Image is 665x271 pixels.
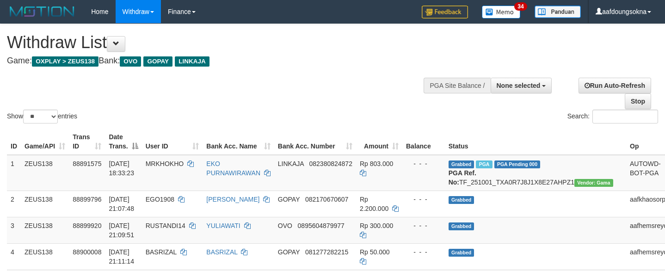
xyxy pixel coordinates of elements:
[21,217,69,243] td: ZEUS138
[109,248,134,265] span: [DATE] 21:11:14
[206,196,259,203] a: [PERSON_NAME]
[491,78,552,93] button: None selected
[278,222,292,229] span: OVO
[422,6,468,18] img: Feedback.jpg
[449,160,474,168] span: Grabbed
[402,129,445,155] th: Balance
[592,110,658,123] input: Search:
[309,160,352,167] span: Copy 082380824872 to clipboard
[203,129,274,155] th: Bank Acc. Name: activate to sort column ascending
[406,247,441,257] div: - - -
[449,222,474,230] span: Grabbed
[7,33,434,52] h1: Withdraw List
[21,129,69,155] th: Game/API: activate to sort column ascending
[23,110,58,123] select: Showentries
[476,160,492,168] span: Marked by aafpengsreynich
[305,196,348,203] span: Copy 082170670607 to clipboard
[146,248,177,256] span: BASRIZAL
[7,56,434,66] h4: Game: Bank:
[73,160,101,167] span: 88891575
[146,222,185,229] span: RUSTANDI14
[445,155,626,191] td: TF_251001_TXA0R7J8J1X8E27AHPZ1
[7,129,21,155] th: ID
[449,249,474,257] span: Grabbed
[105,129,142,155] th: Date Trans.: activate to sort column descending
[206,222,240,229] a: YULIAWATI
[360,222,393,229] span: Rp 300.000
[32,56,99,67] span: OXPLAY > ZEUS138
[21,191,69,217] td: ZEUS138
[449,169,476,186] b: PGA Ref. No:
[21,155,69,191] td: ZEUS138
[482,6,521,18] img: Button%20Memo.svg
[406,159,441,168] div: - - -
[109,160,134,177] span: [DATE] 18:33:23
[278,160,304,167] span: LINKAJA
[146,196,174,203] span: EGO1908
[356,129,402,155] th: Amount: activate to sort column ascending
[494,160,541,168] span: PGA Pending
[278,248,300,256] span: GOPAY
[567,110,658,123] label: Search:
[146,160,184,167] span: MRKHOKHO
[21,243,69,270] td: ZEUS138
[7,191,21,217] td: 2
[206,248,237,256] a: BASRIZAL
[109,196,134,212] span: [DATE] 21:07:48
[579,78,651,93] a: Run Auto-Refresh
[7,110,77,123] label: Show entries
[406,221,441,230] div: - - -
[143,56,172,67] span: GOPAY
[73,196,101,203] span: 88899796
[274,129,356,155] th: Bank Acc. Number: activate to sort column ascending
[7,5,77,18] img: MOTION_logo.png
[360,248,390,256] span: Rp 50.000
[278,196,300,203] span: GOPAY
[73,248,101,256] span: 88900008
[574,179,613,187] span: Vendor URL: https://trx31.1velocity.biz
[360,196,388,212] span: Rp 2.200.000
[142,129,203,155] th: User ID: activate to sort column ascending
[305,248,348,256] span: Copy 081277282215 to clipboard
[120,56,141,67] span: OVO
[109,222,134,239] span: [DATE] 21:09:51
[424,78,490,93] div: PGA Site Balance /
[7,217,21,243] td: 3
[298,222,345,229] span: Copy 0895604879977 to clipboard
[406,195,441,204] div: - - -
[175,56,209,67] span: LINKAJA
[7,155,21,191] td: 1
[206,160,260,177] a: EKO PURNAWIRAWAN
[514,2,527,11] span: 34
[625,93,651,109] a: Stop
[497,82,541,89] span: None selected
[535,6,581,18] img: panduan.png
[7,243,21,270] td: 4
[73,222,101,229] span: 88899920
[449,196,474,204] span: Grabbed
[445,129,626,155] th: Status
[69,129,105,155] th: Trans ID: activate to sort column ascending
[360,160,393,167] span: Rp 803.000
